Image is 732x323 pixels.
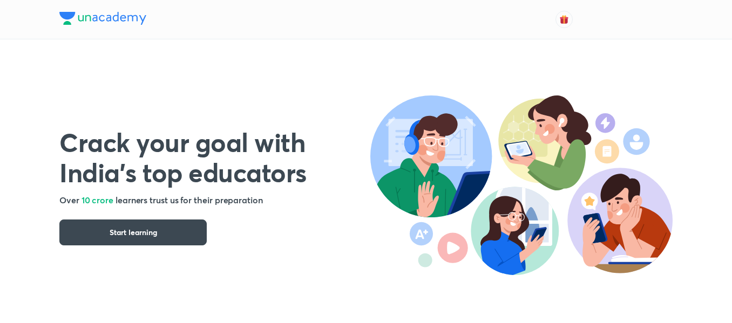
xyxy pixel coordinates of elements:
img: avatar [559,15,569,24]
h1: Crack your goal with India’s top educators [59,127,370,187]
button: avatar [555,11,573,28]
h5: Over learners trust us for their preparation [59,194,370,207]
a: Company Logo [59,12,146,28]
span: 10 crore [82,194,113,205]
span: Start learning [110,227,157,238]
img: header [370,95,673,275]
img: Company Logo [59,12,146,25]
button: Start learning [59,219,207,245]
